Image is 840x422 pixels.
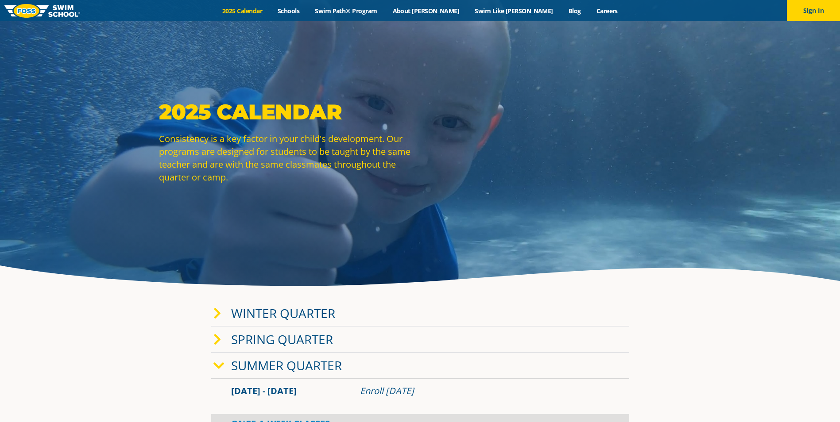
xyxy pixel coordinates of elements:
[215,7,270,15] a: 2025 Calendar
[159,99,342,125] strong: 2025 Calendar
[231,357,342,374] a: Summer Quarter
[159,132,416,184] p: Consistency is a key factor in your child's development. Our programs are designed for students t...
[467,7,561,15] a: Swim Like [PERSON_NAME]
[385,7,467,15] a: About [PERSON_NAME]
[4,4,80,18] img: FOSS Swim School Logo
[360,385,609,397] div: Enroll [DATE]
[588,7,625,15] a: Careers
[307,7,385,15] a: Swim Path® Program
[231,305,335,322] a: Winter Quarter
[231,331,333,348] a: Spring Quarter
[231,385,297,397] span: [DATE] - [DATE]
[561,7,588,15] a: Blog
[270,7,307,15] a: Schools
